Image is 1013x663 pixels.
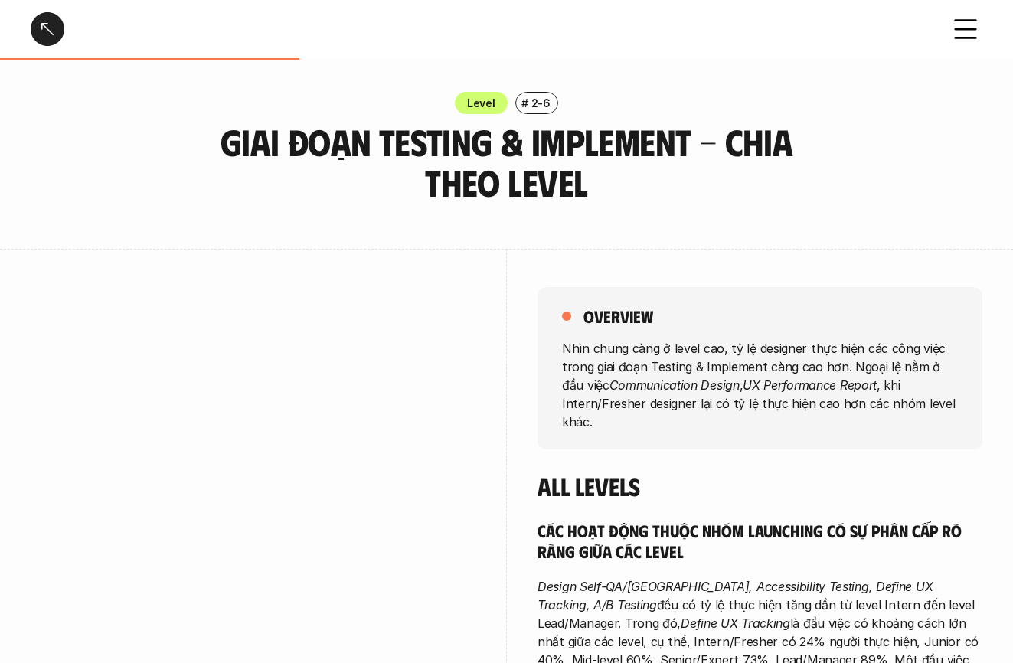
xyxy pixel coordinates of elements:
em: Communication Design [609,377,740,392]
h5: Các hoạt động thuộc nhóm Launching có sự phân cấp rõ ràng giữa các level [538,520,982,562]
h6: # [521,97,528,109]
h4: All Levels [538,472,982,501]
em: Design Self-QA/[GEOGRAPHIC_DATA], Accessibility Testing, Define UX Tracking, A/B Testing [538,579,936,612]
p: 2-6 [531,95,551,111]
em: Define UX Tracking [681,616,790,631]
h5: overview [583,305,653,327]
em: UX Performance Report [743,377,877,392]
p: Level [467,95,495,111]
h3: Giai đoạn Testing & Implement - Chia theo Level [181,122,832,203]
p: Nhìn chung càng ở level cao, tỷ lệ designer thực hiện các công việc trong giai đoạn Testing & Imp... [562,338,958,430]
